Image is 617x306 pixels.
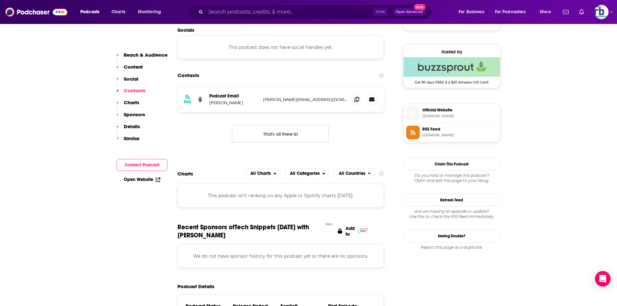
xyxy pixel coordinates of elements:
[76,7,108,17] button: open menu
[396,10,423,14] span: Open Advanced
[404,49,500,55] div: Hosted by
[594,5,609,19] img: User Profile
[414,4,426,10] span: New
[403,173,500,183] div: Claim and edit this page to your liking.
[117,123,140,135] button: Details
[117,76,138,88] button: Social
[373,8,388,16] span: Ctrl K
[422,114,497,119] span: JoeTechnologist.com
[206,7,373,17] input: Search podcasts, credits, & more...
[232,125,329,142] button: Nothing here.
[338,223,368,239] a: Add to
[535,7,559,17] button: open menu
[404,77,500,85] span: Get 90 days FREE & a $20 Amazon Gift Card!
[495,7,526,17] span: For Podcasters
[124,135,140,142] p: Similar
[186,253,376,260] p: We do not have sponsor history for this podcast yet or there are no sponsors.
[403,158,500,170] button: Claim This Podcast
[107,7,129,17] a: Charts
[346,225,355,237] p: Add to
[124,99,139,106] p: Charts
[177,184,384,207] div: This podcast isn't ranking on any Apple or Spotify charts [DATE].
[194,5,438,19] div: Search podcasts, credits, & more...
[594,5,609,19] button: Show profile menu
[117,159,167,171] button: Contact Podcast
[540,7,551,17] span: More
[403,173,500,178] span: Do you host or manage this podcast?
[124,52,167,58] p: Reach & Audience
[209,93,258,99] p: Podcast Email
[124,64,143,70] p: Content
[284,168,329,179] button: open menu
[133,7,169,17] button: open menu
[245,168,280,179] h2: Platforms
[117,111,145,123] button: Sponsors
[459,7,484,17] span: For Business
[404,57,500,77] img: Buzzsprout Deal: Get 90 days FREE & a $20 Amazon Gift Card!
[422,133,497,138] span: feeds.buzzsprout.com
[177,69,199,82] h2: Contacts
[117,135,140,147] button: Similar
[245,168,280,179] button: open menu
[326,222,333,226] div: Beta
[177,171,193,177] h2: Charts
[406,126,497,139] a: RSS Feed[DOMAIN_NAME]
[595,271,611,287] div: Open Intercom Messenger
[333,168,375,179] button: open menu
[358,229,369,233] img: Pro Logo
[111,7,125,17] span: Charts
[454,7,492,17] button: open menu
[422,107,497,113] span: Official Website
[577,6,587,17] a: Show notifications dropdown
[404,57,500,84] a: Buzzsprout Deal: Get 90 days FREE & a $20 Amazon Gift Card!
[184,99,191,105] h3: RSS
[403,230,500,242] a: Seeing Double?
[393,8,426,16] button: Open AdvancedNew
[177,223,323,239] span: Recent Sponsors of Tech Snippets [DATE] with [PERSON_NAME]
[177,36,384,59] div: This podcast does not have social handles yet.
[594,5,609,19] span: Logged in as johannarb
[250,171,271,176] span: All Charts
[403,194,500,206] button: Refresh Feed
[290,171,320,176] span: All Categories
[406,107,497,120] a: Official Website[DOMAIN_NAME]
[209,100,258,106] p: [PERSON_NAME]
[177,283,214,289] h2: Podcast Details
[491,7,535,17] button: open menu
[138,7,161,17] span: Monitoring
[284,168,329,179] h2: Categories
[124,177,160,182] a: Open Website
[124,111,145,118] p: Sponsors
[80,7,99,17] span: Podcasts
[124,76,138,82] p: Social
[422,126,497,132] span: RSS Feed
[117,64,143,76] button: Content
[124,87,145,94] p: Contacts
[263,97,347,102] p: [PERSON_NAME][EMAIL_ADDRESS][DOMAIN_NAME]
[124,123,140,130] p: Details
[117,99,139,111] button: Charts
[117,87,145,99] button: Contacts
[5,6,67,18] img: Podchaser - Follow, Share and Rate Podcasts
[339,171,365,176] span: All Countries
[403,245,500,250] div: Report this page as a duplicate.
[117,52,167,64] button: Reach & Audience
[403,209,500,219] div: Are we missing an episode or update? Use this to check the RSS feed immediately.
[560,6,571,17] a: Show notifications dropdown
[333,168,375,179] h2: Countries
[177,27,384,33] h2: Socials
